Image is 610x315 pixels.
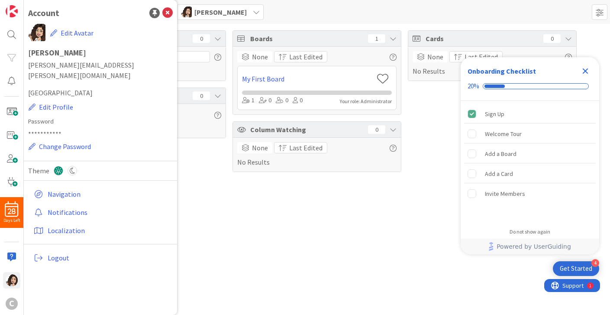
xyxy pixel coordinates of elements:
div: Welcome Tour [485,129,522,139]
div: 1 [368,34,385,43]
div: Open Get Started checklist, remaining modules: 4 [553,261,599,276]
span: Boards [250,33,364,44]
div: 1 [45,3,47,10]
span: Last Edited [289,52,323,62]
button: Edit Profile [28,101,74,113]
div: C [6,298,18,310]
button: Last Edited [274,51,327,62]
div: Invite Members is incomplete. [464,184,596,203]
span: Column Watching [250,124,364,135]
div: 0 [543,34,561,43]
div: Close Checklist [578,64,592,78]
label: Password [28,117,173,126]
button: Last Edited [274,142,327,153]
span: Powered by UserGuiding [497,241,571,252]
div: Checklist items [461,101,599,223]
div: Your role: Administrator [340,97,392,105]
span: Theme [28,166,49,176]
div: Checklist progress: 20% [468,82,592,90]
div: 0 [293,96,303,105]
span: Last Edited [289,143,323,153]
button: Change Password [28,141,91,152]
span: Last Edited [465,52,498,62]
span: Cards [426,33,539,44]
span: Logout [48,253,169,263]
span: [PERSON_NAME] [194,7,247,17]
img: AW [181,6,192,17]
div: 0 [259,96,271,105]
span: 28 [8,208,16,214]
div: Welcome Tour is incomplete. [464,124,596,143]
div: 0 [276,96,288,105]
a: My First Board [242,74,373,84]
span: None [427,52,443,62]
div: Add a Card is incomplete. [464,164,596,183]
div: 0 [368,125,385,134]
div: Account [28,6,59,19]
span: Support [18,1,39,12]
h1: [PERSON_NAME] [28,49,173,57]
div: Sign Up [485,109,504,119]
a: Powered by UserGuiding [465,239,595,254]
a: Notifications [30,205,173,220]
span: [PERSON_NAME][EMAIL_ADDRESS][PERSON_NAME][DOMAIN_NAME] [28,60,173,81]
div: 20% [468,82,479,90]
span: None [252,52,268,62]
span: None [252,143,268,153]
div: 1 [242,96,255,105]
span: [GEOGRAPHIC_DATA] [28,88,173,98]
a: Localization [30,223,173,238]
div: Footer [461,239,599,254]
div: No Results [237,142,397,167]
div: Invite Members [485,188,525,199]
div: 0 [193,91,210,100]
img: Visit kanbanzone.com [6,5,18,17]
div: Do not show again [510,228,550,235]
img: AW [6,274,18,286]
div: Sign Up is complete. [464,104,596,123]
div: Add a Board [485,149,516,159]
div: Add a Board is incomplete. [464,144,596,163]
button: Last Edited [449,51,503,62]
div: 0 [193,34,210,43]
div: Onboarding Checklist [468,66,536,76]
button: Edit Avatar [50,24,94,42]
div: 4 [591,259,599,267]
a: Navigation [30,186,173,202]
div: Checklist Container [461,57,599,254]
div: Get Started [560,264,592,273]
div: No Results [413,51,572,76]
img: AW [28,24,45,41]
div: Add a Card [485,169,513,179]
